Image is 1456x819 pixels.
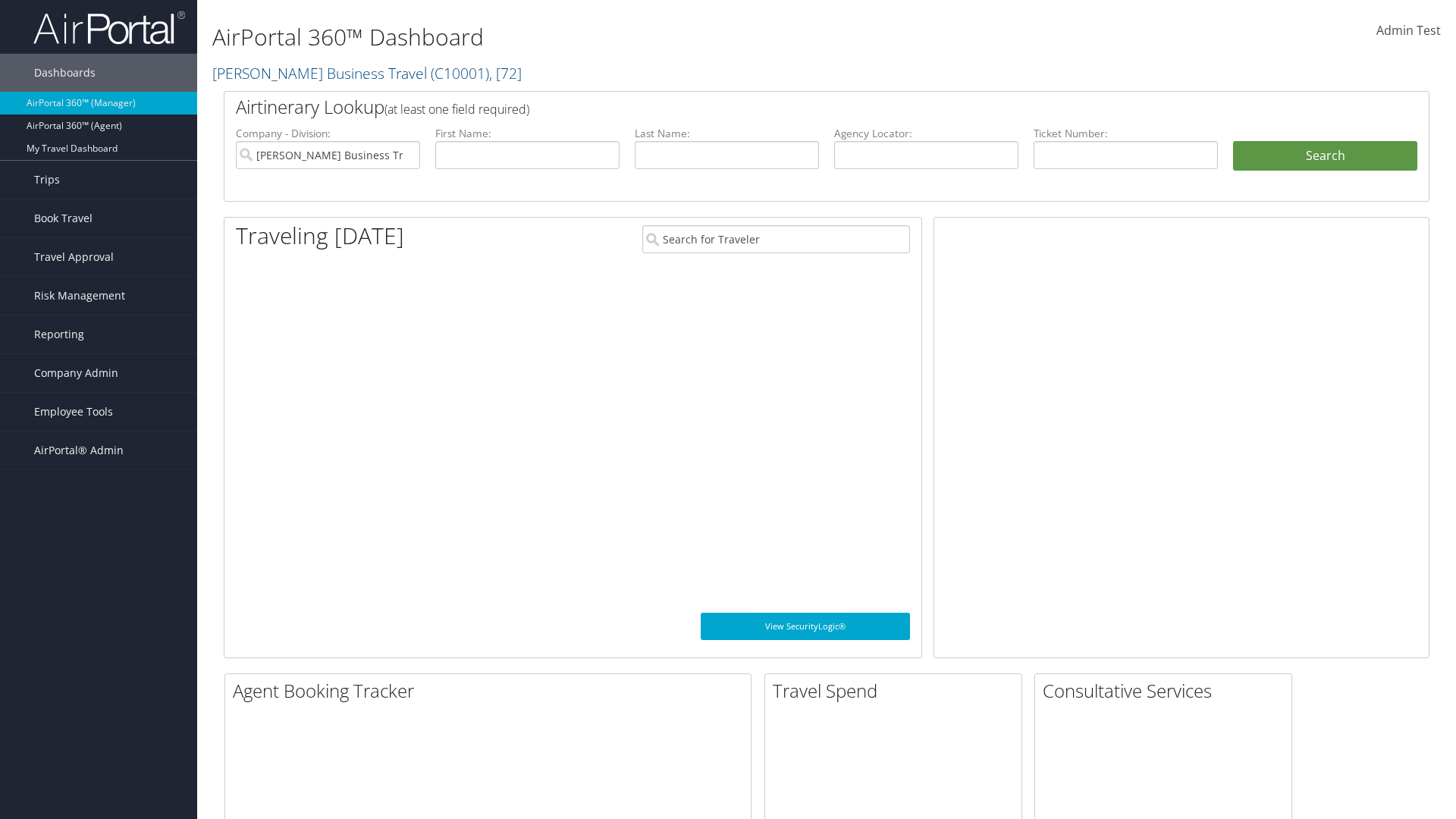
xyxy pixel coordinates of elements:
[1233,141,1417,171] button: Search
[212,63,522,83] a: [PERSON_NAME] Business Travel
[384,101,529,118] span: (at least one field required)
[34,315,84,353] span: Reporting
[34,277,125,315] span: Risk Management
[1034,126,1218,141] label: Ticket Number:
[236,126,420,141] label: Company - Division:
[34,238,114,276] span: Travel Approval
[1043,678,1291,704] h2: Consultative Services
[435,126,620,141] label: First Name:
[773,678,1021,704] h2: Travel Spend
[1376,8,1441,55] a: Admin Test
[236,220,404,252] h1: Traveling [DATE]
[34,393,113,431] span: Employee Tools
[236,94,1317,120] h2: Airtinerary Lookup
[1376,22,1441,39] span: Admin Test
[34,431,124,469] span: AirPortal® Admin
[489,63,522,83] span: , [ 72 ]
[33,10,185,45] img: airportal-logo.png
[701,613,910,640] a: View SecurityLogic®
[34,161,60,199] span: Trips
[431,63,489,83] span: ( C10001 )
[834,126,1018,141] label: Agency Locator:
[642,225,910,253] input: Search for Traveler
[233,678,751,704] h2: Agent Booking Tracker
[212,21,1031,53] h1: AirPortal 360™ Dashboard
[34,199,93,237] span: Book Travel
[34,354,118,392] span: Company Admin
[34,54,96,92] span: Dashboards
[635,126,819,141] label: Last Name:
